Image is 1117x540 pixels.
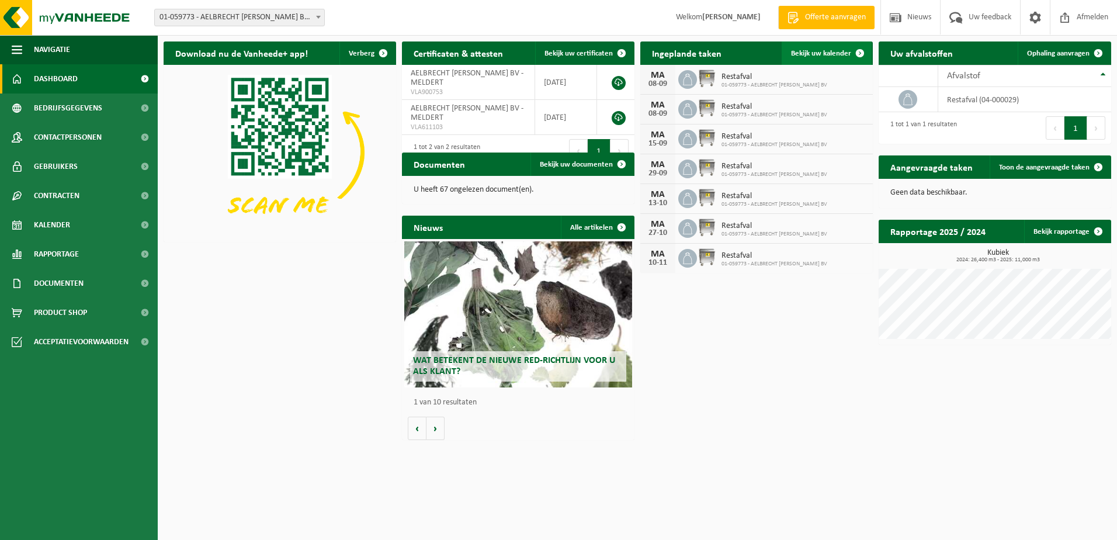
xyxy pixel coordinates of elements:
[646,110,669,118] div: 08-09
[646,80,669,88] div: 08-09
[697,68,717,88] img: WB-1100-GAL-GY-02
[535,41,633,65] a: Bekijk uw certificaten
[791,50,851,57] span: Bekijk uw kalender
[646,169,669,178] div: 29-09
[879,220,997,243] h2: Rapportage 2025 / 2024
[1087,116,1105,140] button: Next
[535,100,596,135] td: [DATE]
[588,139,610,162] button: 1
[408,138,480,164] div: 1 tot 2 van 2 resultaten
[411,88,526,97] span: VLA900753
[697,217,717,237] img: WB-1100-GAL-GY-02
[884,257,1111,263] span: 2024: 26,400 m3 - 2025: 11,000 m3
[646,250,669,259] div: MA
[721,112,827,119] span: 01-059773 - AELBRECHT [PERSON_NAME] BV
[402,41,515,64] h2: Certificaten & attesten
[411,104,523,122] span: AELBRECHT [PERSON_NAME] BV - MELDERT
[544,50,613,57] span: Bekijk uw certificaten
[697,98,717,118] img: WB-1100-GAL-GY-02
[408,417,426,440] button: Vorige
[721,231,827,238] span: 01-059773 - AELBRECHT [PERSON_NAME] BV
[721,192,827,201] span: Restafval
[155,9,324,26] span: 01-059773 - AELBRECHT ERIC BV - MELDERT
[697,158,717,178] img: WB-1100-GAL-GY-02
[721,201,827,208] span: 01-059773 - AELBRECHT [PERSON_NAME] BV
[402,153,477,175] h2: Documenten
[34,35,70,64] span: Navigatie
[990,155,1110,179] a: Toon de aangevraagde taken
[879,41,965,64] h2: Uw afvalstoffen
[646,101,669,110] div: MA
[938,87,1111,112] td: restafval (04-000029)
[782,41,872,65] a: Bekijk uw kalender
[721,251,827,261] span: Restafval
[778,6,875,29] a: Offerte aanvragen
[721,132,827,141] span: Restafval
[721,162,827,171] span: Restafval
[697,128,717,148] img: WB-1100-GAL-GY-02
[411,69,523,87] span: AELBRECHT [PERSON_NAME] BV - MELDERT
[34,152,78,181] span: Gebruikers
[411,123,526,132] span: VLA611103
[1027,50,1090,57] span: Ophaling aanvragen
[702,13,761,22] strong: [PERSON_NAME]
[34,64,78,94] span: Dashboard
[646,160,669,169] div: MA
[646,190,669,199] div: MA
[646,199,669,207] div: 13-10
[164,41,320,64] h2: Download nu de Vanheede+ app!
[721,82,827,89] span: 01-059773 - AELBRECHT [PERSON_NAME] BV
[884,249,1111,263] h3: Kubiek
[349,50,374,57] span: Verberg
[164,65,396,240] img: Download de VHEPlus App
[646,220,669,229] div: MA
[802,12,869,23] span: Offerte aanvragen
[890,189,1099,197] p: Geen data beschikbaar.
[34,123,102,152] span: Contactpersonen
[646,130,669,140] div: MA
[413,356,615,376] span: Wat betekent de nieuwe RED-richtlijn voor u als klant?
[34,181,79,210] span: Contracten
[426,417,445,440] button: Volgende
[697,247,717,267] img: WB-1100-GAL-GY-02
[530,153,633,176] a: Bekijk uw documenten
[884,115,957,141] div: 1 tot 1 van 1 resultaten
[999,164,1090,171] span: Toon de aangevraagde taken
[1046,116,1064,140] button: Previous
[879,155,984,178] h2: Aangevraagde taken
[646,259,669,267] div: 10-11
[646,71,669,80] div: MA
[402,216,455,238] h2: Nieuws
[721,102,827,112] span: Restafval
[34,210,70,240] span: Kalender
[561,216,633,239] a: Alle artikelen
[721,141,827,148] span: 01-059773 - AELBRECHT [PERSON_NAME] BV
[34,327,129,356] span: Acceptatievoorwaarden
[154,9,325,26] span: 01-059773 - AELBRECHT ERIC BV - MELDERT
[414,399,629,407] p: 1 van 10 resultaten
[569,139,588,162] button: Previous
[414,186,623,194] p: U heeft 67 ongelezen document(en).
[34,240,79,269] span: Rapportage
[610,139,629,162] button: Next
[646,140,669,148] div: 15-09
[721,261,827,268] span: 01-059773 - AELBRECHT [PERSON_NAME] BV
[646,229,669,237] div: 27-10
[640,41,733,64] h2: Ingeplande taken
[535,65,596,100] td: [DATE]
[34,298,87,327] span: Product Shop
[34,269,84,298] span: Documenten
[339,41,395,65] button: Verberg
[540,161,613,168] span: Bekijk uw documenten
[404,241,632,387] a: Wat betekent de nieuwe RED-richtlijn voor u als klant?
[947,71,980,81] span: Afvalstof
[721,171,827,178] span: 01-059773 - AELBRECHT [PERSON_NAME] BV
[1064,116,1087,140] button: 1
[1024,220,1110,243] a: Bekijk rapportage
[721,221,827,231] span: Restafval
[1018,41,1110,65] a: Ophaling aanvragen
[697,188,717,207] img: WB-1100-GAL-GY-02
[721,72,827,82] span: Restafval
[34,94,102,123] span: Bedrijfsgegevens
